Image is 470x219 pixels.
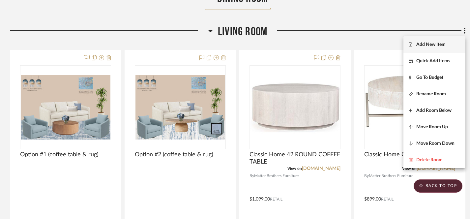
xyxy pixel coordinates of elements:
[416,75,443,80] span: Go To Budget
[416,42,446,47] span: Add New Item
[416,141,455,146] span: Move Room Down
[416,157,443,163] span: Delete Room
[416,91,446,97] span: Rename Room
[416,108,452,113] span: Add Room Below
[416,58,450,64] span: Quick Add Items
[416,124,448,130] span: Move Room Up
